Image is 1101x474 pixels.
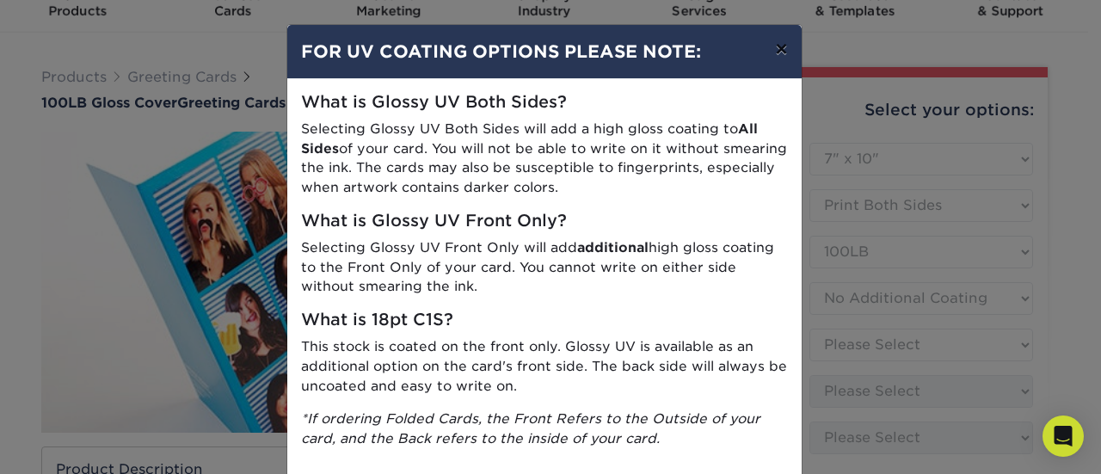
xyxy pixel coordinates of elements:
[301,120,758,157] strong: All Sides
[301,120,788,198] p: Selecting Glossy UV Both Sides will add a high gloss coating to of your card. You will not be abl...
[301,337,788,396] p: This stock is coated on the front only. Glossy UV is available as an additional option on the car...
[301,311,788,330] h5: What is 18pt C1S?
[1043,416,1084,457] div: Open Intercom Messenger
[577,239,649,255] strong: additional
[301,93,788,113] h5: What is Glossy UV Both Sides?
[761,25,801,73] button: ×
[301,410,760,446] i: *If ordering Folded Cards, the Front Refers to the Outside of your card, and the Back refers to t...
[301,39,788,65] h4: FOR UV COATING OPTIONS PLEASE NOTE:
[301,238,788,297] p: Selecting Glossy UV Front Only will add high gloss coating to the Front Only of your card. You ca...
[301,212,788,231] h5: What is Glossy UV Front Only?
